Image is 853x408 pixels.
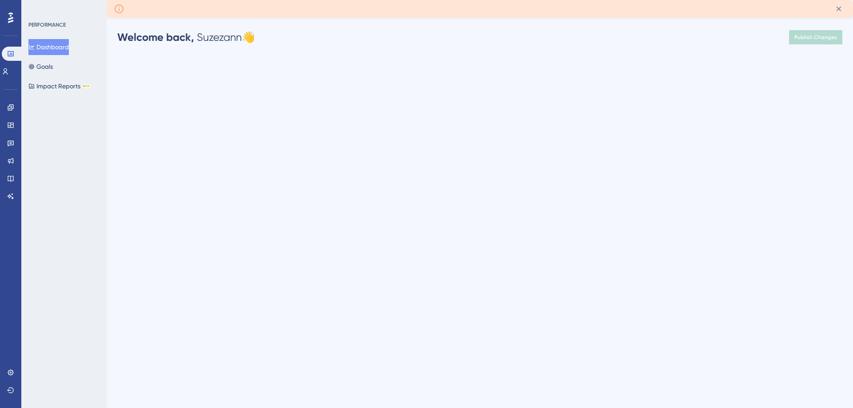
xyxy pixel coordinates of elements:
div: PERFORMANCE [28,21,66,28]
button: Impact ReportsBETA [28,78,90,94]
div: Suzezann 👋 [117,30,255,44]
button: Dashboard [28,39,69,55]
div: BETA [82,84,90,88]
span: Welcome back, [117,31,194,44]
button: Publish Changes [789,30,842,44]
button: Goals [28,59,53,75]
span: Publish Changes [794,34,837,41]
